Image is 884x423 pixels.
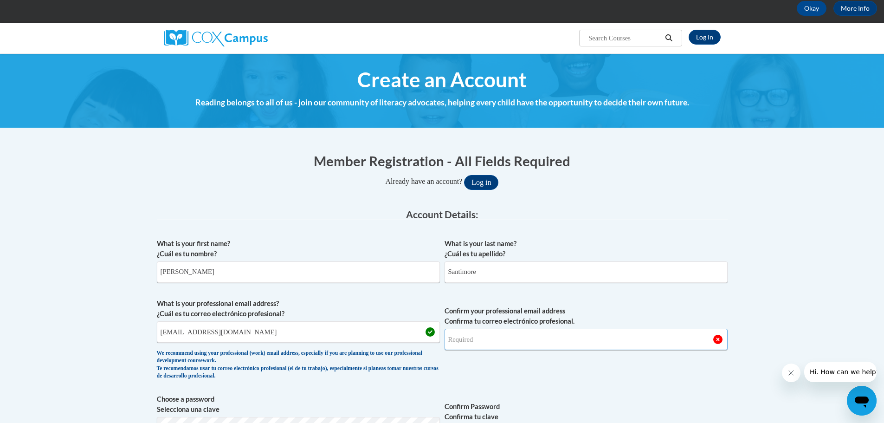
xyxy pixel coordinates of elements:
input: Metadata input [157,321,440,343]
iframe: Button to launch messaging window [847,386,877,416]
span: Create an Account [357,67,527,92]
input: Search Courses [587,33,662,44]
button: Log in [464,175,498,190]
input: Metadata input [157,261,440,283]
span: Hi. How can we help? [6,7,75,14]
button: Okay [797,1,826,16]
a: Log In [689,30,721,45]
label: What is your first name? ¿Cuál es tu nombre? [157,239,440,259]
label: Choose a password Selecciona una clave [157,394,440,415]
label: Confirm your professional email address Confirma tu correo electrónico profesional. [445,306,728,326]
iframe: Message from company [804,362,877,382]
h1: Member Registration - All Fields Required [157,151,728,170]
label: Confirm Password Confirma tu clave [445,402,728,422]
input: Metadata input [445,261,728,283]
input: Required [445,329,728,350]
label: What is your last name? ¿Cuál es tu apellido? [445,239,728,259]
img: Cox Campus [164,30,268,46]
a: More Info [833,1,877,16]
div: We recommend using your professional (work) email address, especially if you are planning to use ... [157,350,440,380]
span: Already have an account? [386,177,463,185]
span: Account Details: [406,208,478,220]
label: What is your professional email address? ¿Cuál es tu correo electrónico profesional? [157,299,440,319]
button: Search [662,33,676,44]
h4: Reading belongs to all of us - join our community of literacy advocates, helping every child have... [157,97,728,109]
iframe: Close message [782,364,800,382]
